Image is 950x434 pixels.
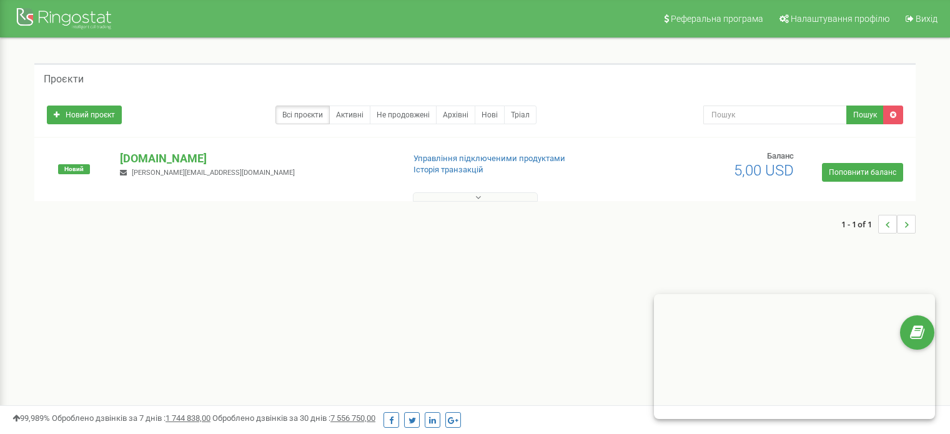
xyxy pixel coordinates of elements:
a: Новий проєкт [47,106,122,124]
span: 99,989% [12,413,50,423]
nav: ... [841,202,916,246]
span: Налаштування профілю [791,14,889,24]
a: Управління підключеними продуктами [413,154,565,163]
a: Тріал [504,106,537,124]
input: Пошук [703,106,847,124]
span: Баланс [767,151,794,160]
span: [PERSON_NAME][EMAIL_ADDRESS][DOMAIN_NAME] [132,169,295,177]
p: [DOMAIN_NAME] [120,150,393,167]
span: Реферальна програма [671,14,763,24]
u: 7 556 750,00 [330,413,375,423]
a: Архівні [436,106,475,124]
a: Нові [475,106,505,124]
span: Вихід [916,14,938,24]
a: Активні [329,106,370,124]
a: Історія транзакцій [413,165,483,174]
span: Новий [58,164,90,174]
a: Поповнити баланс [822,163,903,182]
a: Всі проєкти [275,106,330,124]
a: Не продовжені [370,106,437,124]
u: 1 744 838,00 [166,413,210,423]
h5: Проєкти [44,74,84,85]
span: 5,00 USD [734,162,794,179]
span: Оброблено дзвінків за 30 днів : [212,413,375,423]
button: Пошук [846,106,884,124]
span: Оброблено дзвінків за 7 днів : [52,413,210,423]
span: 1 - 1 of 1 [841,215,878,234]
